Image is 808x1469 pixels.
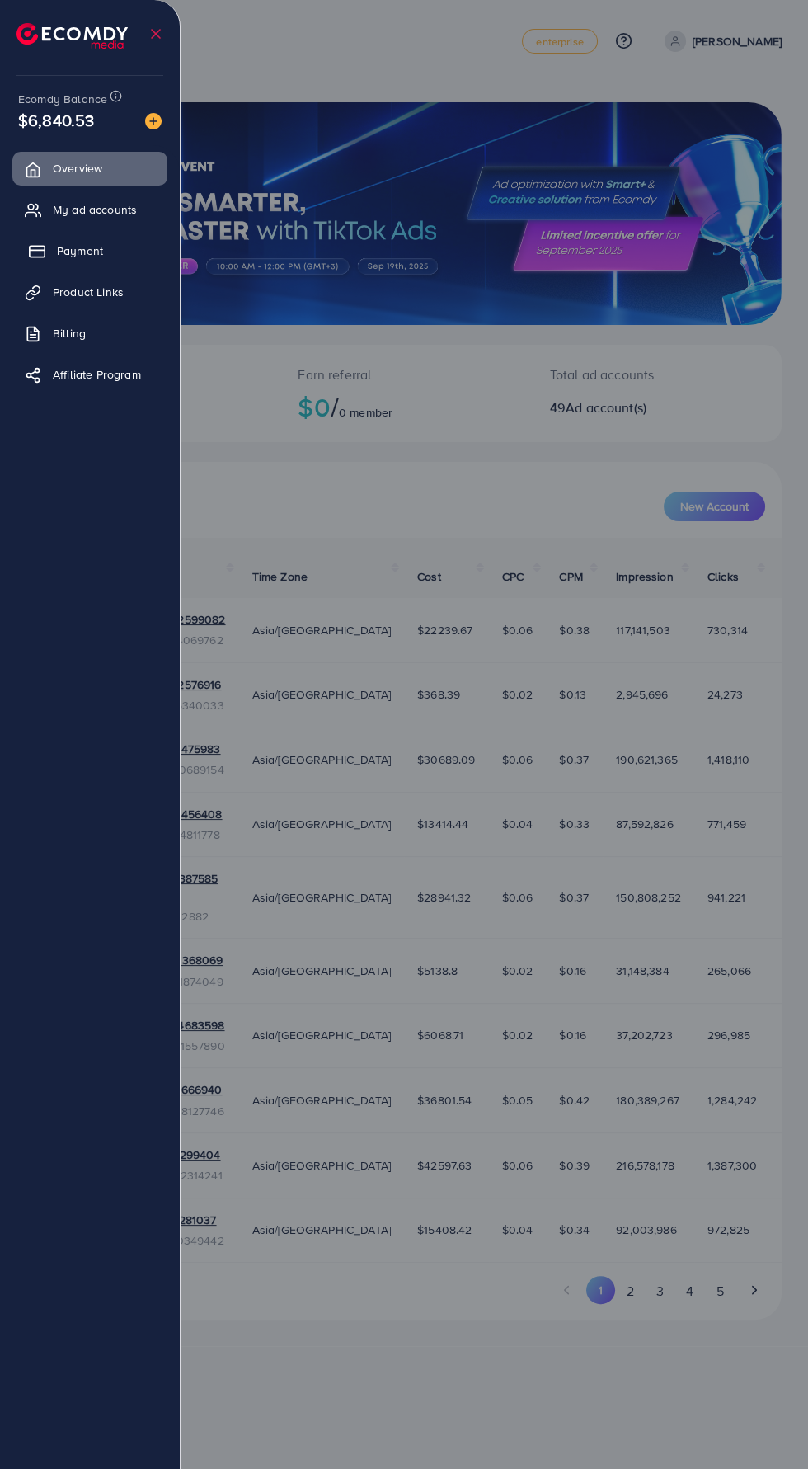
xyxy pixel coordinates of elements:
[12,193,167,226] a: My ad accounts
[16,23,128,49] img: logo
[53,160,102,177] span: Overview
[18,91,107,107] span: Ecomdy Balance
[12,234,167,267] a: Payment
[12,275,167,308] a: Product Links
[53,366,141,383] span: Affiliate Program
[53,201,137,218] span: My ad accounts
[57,242,103,259] span: Payment
[53,325,86,341] span: Billing
[18,108,94,132] span: $6,840.53
[12,152,167,185] a: Overview
[12,358,167,391] a: Affiliate Program
[145,113,162,129] img: image
[53,284,124,300] span: Product Links
[12,317,167,350] a: Billing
